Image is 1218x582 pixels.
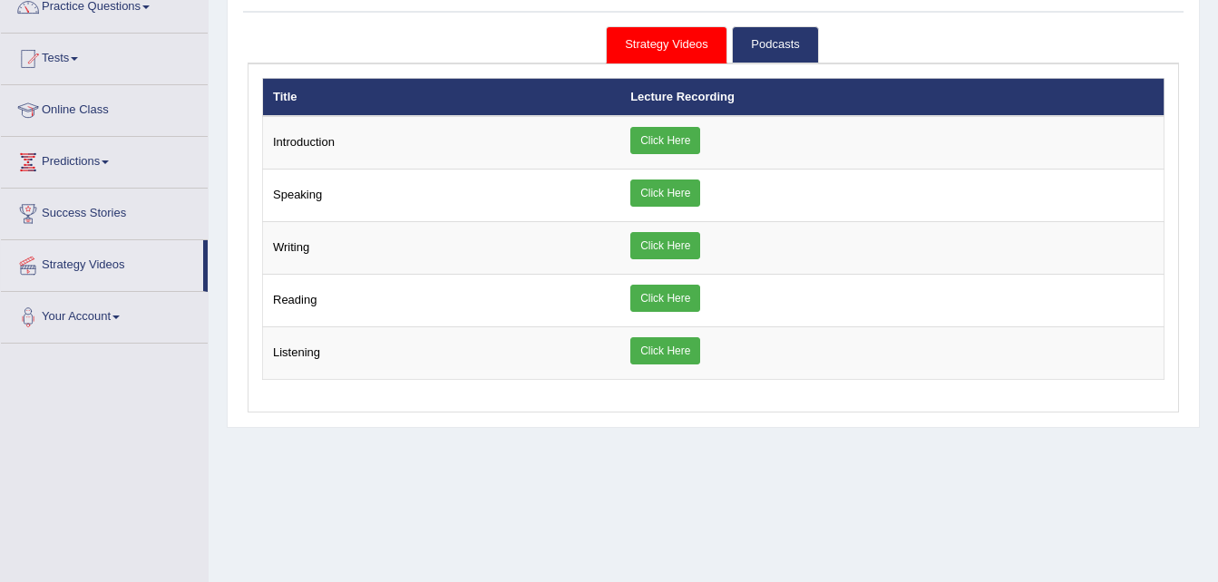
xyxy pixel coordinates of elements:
th: Title [263,78,621,116]
a: Tests [1,34,208,79]
a: Click Here [630,337,700,364]
th: Lecture Recording [620,78,1164,116]
td: Writing [263,222,621,275]
a: Click Here [630,179,700,207]
td: Listening [263,327,621,380]
a: Predictions [1,137,208,182]
a: Strategy Videos [1,240,203,286]
td: Reading [263,275,621,327]
a: Online Class [1,85,208,131]
a: Strategy Videos [606,26,727,63]
a: Podcasts [732,26,818,63]
a: Click Here [630,127,700,154]
a: Click Here [630,285,700,312]
a: Success Stories [1,189,208,234]
a: Your Account [1,292,208,337]
td: Speaking [263,170,621,222]
td: Introduction [263,116,621,170]
a: Click Here [630,232,700,259]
